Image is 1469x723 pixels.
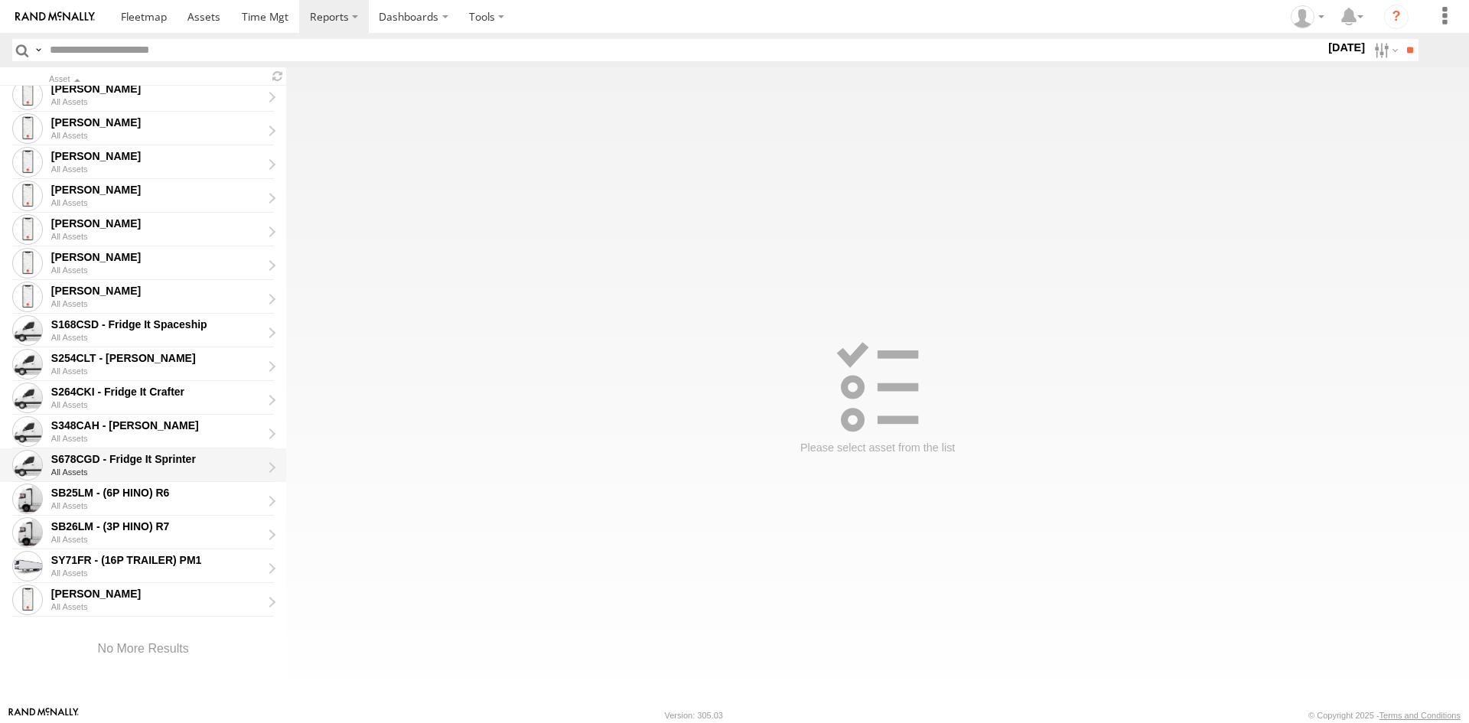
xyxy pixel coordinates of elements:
[51,486,262,500] div: SB25LM - (6P HINO) R6 - Click to view sensor readings
[51,116,262,129] div: Manav Shah - Click to view sensor readings
[51,501,272,510] div: All Assets
[51,250,262,264] div: paras joshi - Click to view sensor readings
[12,214,43,245] span: Click to view sensor readings
[12,383,43,413] span: Click to view sensor readings
[51,553,262,567] div: SY71FR - (16P TRAILER) PM1 - Click to view sensor readings
[1285,5,1330,28] div: Peter Lu
[32,39,44,61] label: Search Query
[51,333,272,342] div: All Assets
[12,248,43,278] span: Click to view sensor readings
[51,587,262,601] div: Tajvdiner singh - Click to view sensor readings
[51,299,272,308] div: All Assets
[51,131,272,140] div: All Assets
[51,164,272,174] div: All Assets
[12,450,43,480] span: Click to view sensor readings
[51,568,272,578] div: All Assets
[51,217,262,230] div: MILAN PATEL - Click to view sensor readings
[12,416,43,447] span: Click to view sensor readings
[1384,5,1409,29] i: ?
[51,467,272,477] div: All Assets
[12,585,43,615] span: Click to view sensor readings
[12,113,43,144] span: Click to view sensor readings
[12,517,43,548] span: Click to view sensor readings
[51,232,272,241] div: All Assets
[12,315,43,346] span: Click to view sensor readings
[51,149,262,163] div: MANINDER SINGH - Click to view sensor readings
[51,366,272,376] div: All Assets
[51,400,272,409] div: All Assets
[51,284,262,298] div: PARVEEN SINGH - Click to view sensor readings
[51,183,262,197] div: Manmeet Singh - Click to view sensor readings
[51,519,262,533] div: SB26LM - (3P HINO) R7 - Click to view sensor readings
[51,82,262,96] div: Jagteshwar Singh - Click to view sensor readings
[51,418,262,432] div: S348CAH - Emir Tarabar - Click to view sensor readings
[8,708,79,723] a: Visit our Website
[51,97,272,106] div: All Assets
[12,147,43,177] span: Click to view sensor readings
[12,349,43,379] span: Click to view sensor readings
[51,385,262,399] div: S264CKI - Fridge It Crafter - Click to view sensor readings
[49,76,262,83] div: Click to Sort
[51,452,262,466] div: S678CGD - Fridge It Sprinter - Click to view sensor readings
[51,351,262,365] div: S254CLT - Brian Corkhill - Click to view sensor readings
[51,318,262,331] div: S168CSD - Fridge It Spaceship - Click to view sensor readings
[12,282,43,312] span: Click to view sensor readings
[51,434,272,443] div: All Assets
[51,535,272,544] div: All Assets
[1379,711,1461,720] a: Terms and Conditions
[268,69,286,83] span: Refresh
[51,602,272,611] div: All Assets
[12,181,43,211] span: Click to view sensor readings
[15,11,95,22] img: rand-logo.svg
[1368,39,1401,61] label: Search Filter Options
[12,484,43,514] span: Click to view sensor readings
[1308,711,1461,720] div: © Copyright 2025 -
[12,551,43,581] span: Click to view sensor readings
[51,265,272,275] div: All Assets
[1325,39,1368,56] label: [DATE]
[12,80,43,110] span: Click to view sensor readings
[51,198,272,207] div: All Assets
[665,711,723,720] div: Version: 305.03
